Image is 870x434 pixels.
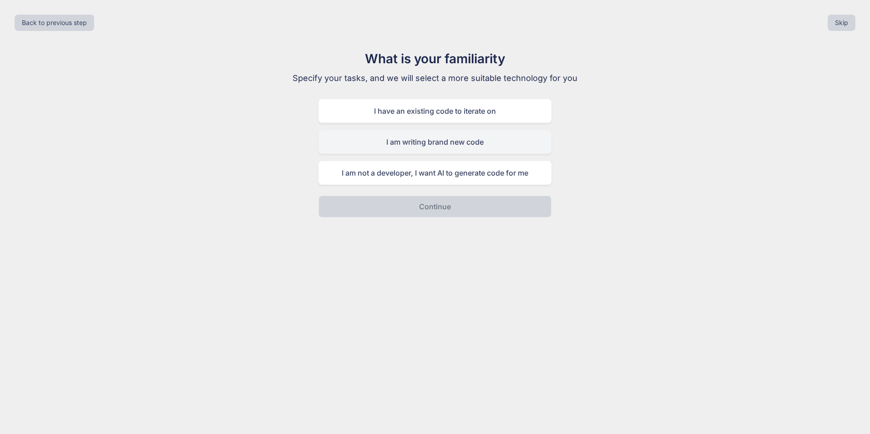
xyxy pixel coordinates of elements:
[419,201,451,212] p: Continue
[319,99,551,123] div: I have an existing code to iterate on
[319,161,551,185] div: I am not a developer, I want AI to generate code for me
[319,196,551,217] button: Continue
[282,72,588,85] p: Specify your tasks, and we will select a more suitable technology for you
[319,130,551,154] div: I am writing brand new code
[828,15,855,31] button: Skip
[15,15,94,31] button: Back to previous step
[282,49,588,68] h1: What is your familiarity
